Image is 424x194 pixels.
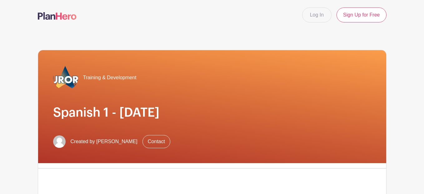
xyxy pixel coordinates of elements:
[53,135,66,148] img: default-ce2991bfa6775e67f084385cd625a349d9dcbb7a52a09fb2fda1e96e2d18dcdb.png
[71,138,137,145] span: Created by [PERSON_NAME]
[337,7,386,22] a: Sign Up for Free
[53,105,371,120] h1: Spanish 1 - [DATE]
[38,12,77,20] img: logo-507f7623f17ff9eddc593b1ce0a138ce2505c220e1c5a4e2b4648c50719b7d32.svg
[142,135,170,148] a: Contact
[53,65,78,90] img: 2023_COA_Horiz_Logo_PMS_BlueStroke%204.png
[83,74,137,81] span: Training & Development
[302,7,332,22] a: Log In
